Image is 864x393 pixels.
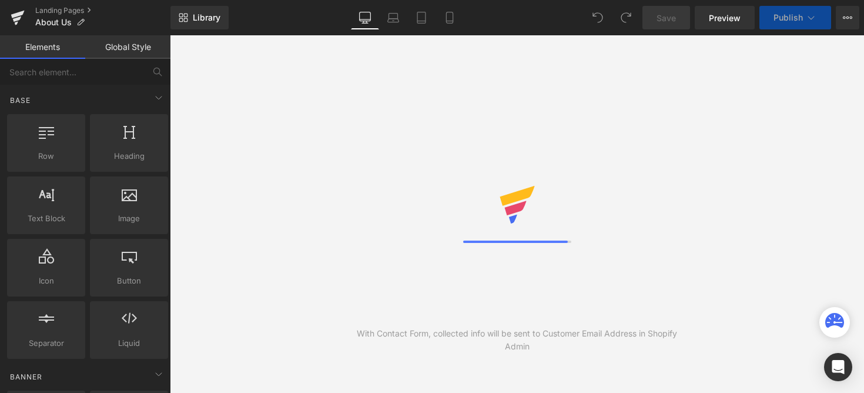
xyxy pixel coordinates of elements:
div: With Contact Form, collected info will be sent to Customer Email Address in Shopify Admin [343,327,691,353]
a: Mobile [436,6,464,29]
span: Base [9,95,32,106]
span: Image [93,212,165,225]
span: Save [657,12,676,24]
span: Preview [709,12,741,24]
span: About Us [35,18,72,27]
a: Desktop [351,6,379,29]
a: New Library [170,6,229,29]
button: More [836,6,859,29]
span: Separator [11,337,82,349]
span: Row [11,150,82,162]
span: Liquid [93,337,165,349]
span: Banner [9,371,43,382]
span: Heading [93,150,165,162]
button: Undo [586,6,610,29]
button: Publish [759,6,831,29]
span: Publish [773,13,803,22]
a: Global Style [85,35,170,59]
a: Tablet [407,6,436,29]
a: Laptop [379,6,407,29]
span: Text Block [11,212,82,225]
div: Open Intercom Messenger [824,353,852,381]
a: Landing Pages [35,6,170,15]
a: Preview [695,6,755,29]
span: Icon [11,275,82,287]
button: Redo [614,6,638,29]
span: Library [193,12,220,23]
span: Button [93,275,165,287]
